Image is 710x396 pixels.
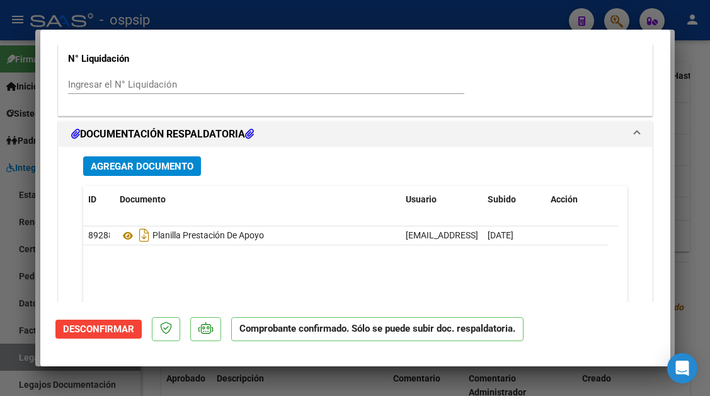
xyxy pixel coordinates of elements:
[59,122,652,147] mat-expansion-panel-header: DOCUMENTACIÓN RESPALDATORIA
[55,320,142,339] button: Desconfirmar
[546,186,609,213] datatable-header-cell: Acción
[88,230,113,240] span: 89288
[115,186,401,213] datatable-header-cell: Documento
[401,186,483,213] datatable-header-cell: Usuario
[488,230,513,240] span: [DATE]
[63,323,134,335] span: Desconfirmar
[667,353,697,383] div: Open Intercom Messenger
[231,317,524,342] p: Comprobante confirmado. Sólo se puede subir doc. respaldatoria.
[68,52,241,66] p: N° Liquidación
[488,194,516,204] span: Subido
[71,127,254,142] h1: DOCUMENTACIÓN RESPALDATORIA
[88,194,96,204] span: ID
[406,230,691,240] span: [EMAIL_ADDRESS][DOMAIN_NAME] - [PERSON_NAME] -[PERSON_NAME]
[120,231,264,241] span: Planilla Prestación De Apoyo
[91,161,193,172] span: Agregar Documento
[551,194,578,204] span: Acción
[483,186,546,213] datatable-header-cell: Subido
[406,194,437,204] span: Usuario
[83,186,115,213] datatable-header-cell: ID
[136,225,152,245] i: Descargar documento
[120,194,166,204] span: Documento
[83,156,201,176] button: Agregar Documento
